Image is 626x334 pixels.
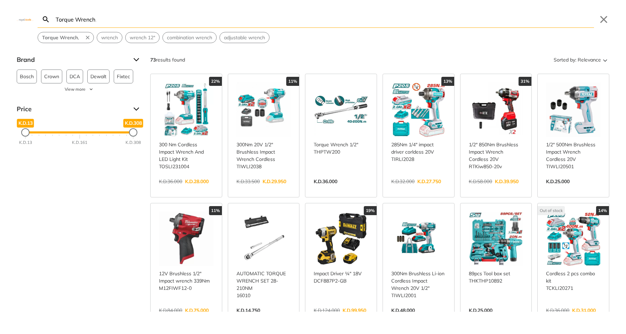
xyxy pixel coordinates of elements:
span: adjustable wrench [224,34,265,41]
button: View more [17,86,142,92]
div: Maximum Price [129,128,137,137]
div: K.D.308 [126,139,141,146]
span: View more [65,86,86,92]
span: Relevance [578,54,601,65]
span: wrench 12" [130,34,155,41]
button: DCA [66,70,83,83]
svg: Search [42,15,50,24]
span: Bosch [20,70,34,83]
div: Suggestion: adjustable wrench [219,32,270,43]
svg: Sort [601,56,609,64]
div: 13% [441,77,454,86]
button: Close [598,14,609,25]
div: Suggestion: wrench [97,32,122,43]
div: 31% [519,77,531,86]
span: Dewalt [90,70,106,83]
button: Select suggestion: combination wrench [163,32,216,43]
input: Search… [54,11,594,27]
button: Bosch [17,70,37,83]
button: Crown [41,70,62,83]
button: Sorted by:Relevance Sort [552,54,609,65]
div: results found [150,54,185,65]
button: Select suggestion: Torque Wrench, [38,32,83,43]
div: Out of stock [538,206,565,215]
div: 22% [209,77,222,86]
button: Select suggestion: wrench 12" [126,32,159,43]
div: 14% [596,206,609,215]
div: Suggestion: combination wrench [162,32,217,43]
span: Brand [17,54,128,65]
img: Close [17,18,33,21]
strong: Torque Wrench [42,34,78,41]
div: K.D.13 [19,139,32,146]
span: DCA [70,70,80,83]
div: 11% [209,206,222,215]
div: Minimum Price [21,128,30,137]
span: wrench [101,34,118,41]
button: Select suggestion: adjustable wrench [220,32,269,43]
button: Remove suggestion: Torque Wrench, [83,32,94,43]
button: Select suggestion: wrench [97,32,122,43]
div: Suggestion: Torque Wrench, [38,32,94,43]
span: Crown [44,70,59,83]
span: , [42,34,79,41]
div: K.D.161 [72,139,87,146]
button: Fixtec [114,70,133,83]
svg: Remove suggestion: Torque Wrench, [85,34,91,41]
span: Price [17,104,128,115]
strong: 73 [150,57,156,63]
div: 19% [364,206,377,215]
div: Suggestion: wrench 12" [125,32,160,43]
button: Dewalt [87,70,110,83]
span: combination wrench [167,34,212,41]
span: Fixtec [117,70,130,83]
div: 11% [286,77,299,86]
